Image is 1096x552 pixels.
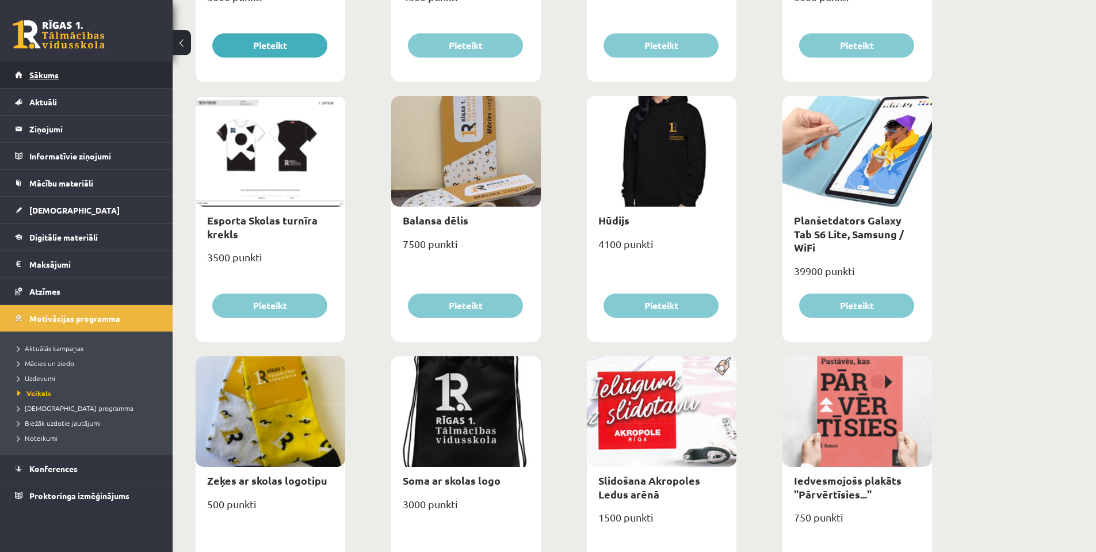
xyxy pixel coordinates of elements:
div: 500 punkti [196,494,345,523]
div: 750 punkti [782,508,932,536]
span: [DEMOGRAPHIC_DATA] [29,205,120,215]
a: Ziņojumi [15,116,158,142]
a: Maksājumi [15,251,158,277]
a: Mācību materiāli [15,170,158,196]
a: Aktuāli [15,89,158,115]
span: Uzdevumi [17,374,55,383]
button: Pieteikt [212,33,327,58]
span: Digitālie materiāli [29,232,98,242]
span: Aktuāli [29,97,57,107]
div: 3000 punkti [391,494,541,523]
div: 7500 punkti [391,234,541,263]
div: 1500 punkti [587,508,736,536]
legend: Maksājumi [29,251,158,277]
a: Motivācijas programma [15,305,158,332]
a: Sākums [15,62,158,88]
button: Pieteikt [604,294,719,318]
span: Aktuālās kampaņas [17,344,83,353]
span: [DEMOGRAPHIC_DATA] programma [17,403,133,413]
a: Rīgas 1. Tālmācības vidusskola [13,20,105,49]
div: 4100 punkti [587,234,736,263]
a: Uzdevumi [17,373,161,383]
a: Proktoringa izmēģinājums [15,482,158,509]
button: Pieteikt [799,33,914,58]
span: Noteikumi [17,433,58,443]
a: Atzīmes [15,278,158,304]
span: Mācību materiāli [29,178,93,188]
a: Aktuālās kampaņas [17,343,161,353]
a: Biežāk uzdotie jautājumi [17,418,161,428]
a: Konferences [15,455,158,482]
a: Informatīvie ziņojumi [15,143,158,169]
a: [DEMOGRAPHIC_DATA] [15,197,158,223]
a: Mācies un ziedo [17,358,161,368]
a: Iedvesmojošs plakāts "Pārvērtīsies..." [794,474,902,500]
div: 39900 punkti [782,261,932,290]
button: Pieteikt [604,33,719,58]
a: Zeķes ar skolas logotipu [207,474,327,487]
a: Noteikumi [17,433,161,443]
a: [DEMOGRAPHIC_DATA] programma [17,403,161,413]
legend: Informatīvie ziņojumi [29,143,158,169]
button: Pieteikt [408,294,523,318]
legend: Ziņojumi [29,116,158,142]
a: Balansa dēlis [403,214,468,227]
button: Pieteikt [212,294,327,318]
a: Digitālie materiāli [15,224,158,250]
span: Mācies un ziedo [17,359,74,368]
span: Sākums [29,70,59,80]
span: Proktoringa izmēģinājums [29,490,129,501]
a: Hūdijs [598,214,629,227]
a: Planšetdators Galaxy Tab S6 Lite, Samsung / WiFi [794,214,904,254]
span: Veikals [17,389,51,398]
span: Konferences [29,463,78,474]
span: Atzīmes [29,286,60,296]
a: Soma ar skolas logo [403,474,501,487]
a: Esporta Skolas turnīra krekls [207,214,318,240]
button: Pieteikt [408,33,523,58]
span: Motivācijas programma [29,313,120,323]
a: Veikals [17,388,161,398]
button: Pieteikt [799,294,914,318]
a: Slidošana Akropoles Ledus arēnā [598,474,700,500]
img: Populāra prece [711,356,736,376]
span: Biežāk uzdotie jautājumi [17,418,101,428]
div: 3500 punkti [196,248,345,276]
